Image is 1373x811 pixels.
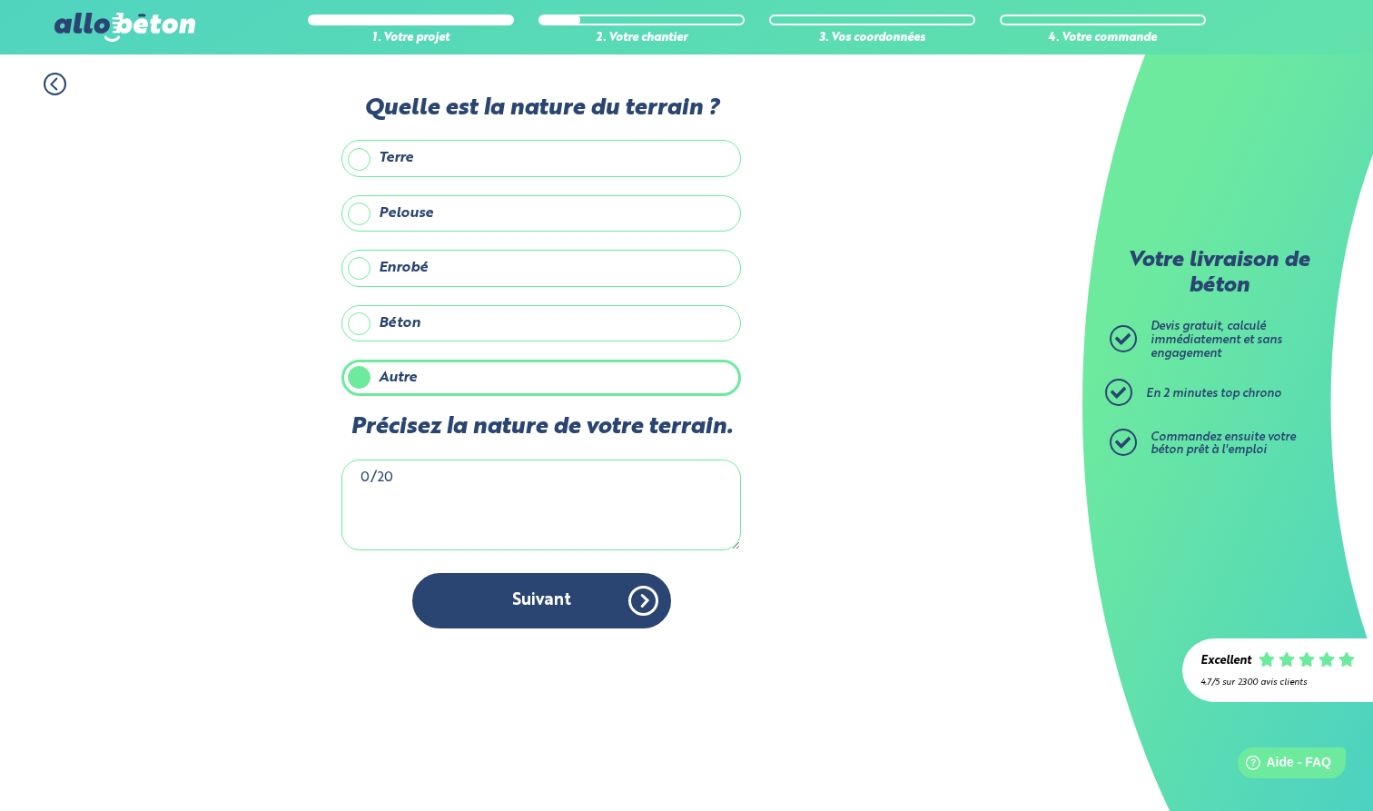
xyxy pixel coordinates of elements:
div: 1. Votre projet [308,32,514,45]
button: Suivant [412,573,671,628]
label: Béton [341,305,741,341]
iframe: Help widget launcher [1211,740,1353,791]
div: 2. Votre chantier [538,32,745,45]
img: allobéton [54,13,194,42]
div: 3. Vos coordonnées [769,32,975,45]
label: Précisez la nature de votre terrain. [341,414,741,440]
label: Quelle est la nature du terrain ? [341,95,741,122]
div: 4. Votre commande [1000,32,1206,45]
label: Autre [341,360,741,396]
label: Enrobé [341,250,741,286]
label: Terre [341,140,741,176]
label: Pelouse [341,195,741,232]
